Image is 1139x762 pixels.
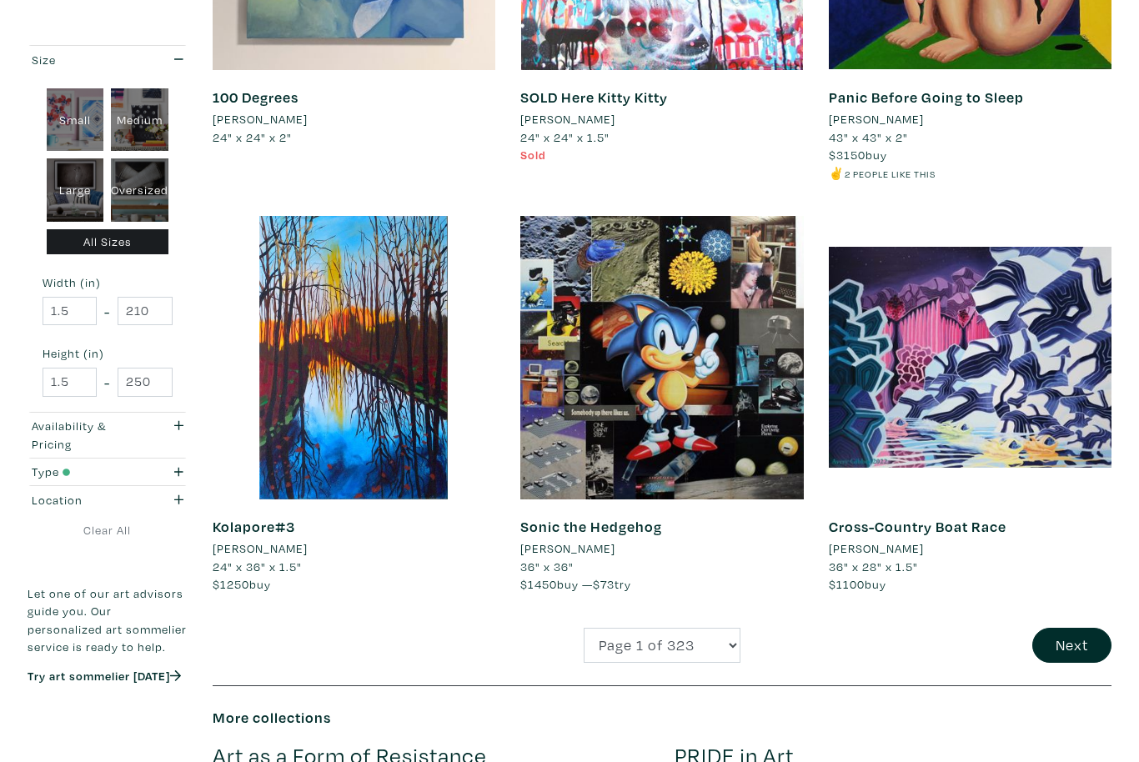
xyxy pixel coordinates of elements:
[43,348,173,359] small: Height (in)
[32,463,139,481] div: Type
[829,110,1111,128] a: [PERSON_NAME]
[829,88,1024,107] a: Panic Before Going to Sleep
[520,88,668,107] a: SOLD Here Kitty Kitty
[28,413,188,458] button: Availability & Pricing
[520,576,631,592] span: buy — try
[520,110,803,128] a: [PERSON_NAME]
[213,110,495,128] a: [PERSON_NAME]
[213,88,299,107] a: 100 Degrees
[213,709,1111,727] h6: More collections
[111,88,168,152] div: Medium
[213,539,308,558] li: [PERSON_NAME]
[829,110,924,128] li: [PERSON_NAME]
[28,584,188,656] p: Let one of our art advisors guide you. Our personalized art sommelier service is ready to help.
[28,521,188,539] a: Clear All
[829,517,1006,536] a: Cross-Country Boat Race
[213,539,495,558] a: [PERSON_NAME]
[213,129,292,145] span: 24" x 24" x 2"
[829,539,924,558] li: [PERSON_NAME]
[111,158,168,222] div: Oversized
[28,459,188,486] button: Type
[1032,628,1111,664] button: Next
[829,147,887,163] span: buy
[520,559,574,574] span: 36" x 36"
[47,229,169,255] div: All Sizes
[845,168,936,180] small: 2 people like this
[32,491,139,509] div: Location
[104,300,110,323] span: -
[43,277,173,288] small: Width (in)
[47,88,104,152] div: Small
[829,129,908,145] span: 43" x 43" x 2"
[32,51,139,69] div: Size
[28,701,188,736] iframe: Customer reviews powered by Trustpilot
[520,110,615,128] li: [PERSON_NAME]
[213,110,308,128] li: [PERSON_NAME]
[520,129,610,145] span: 24" x 24" x 1.5"
[213,576,249,592] span: $1250
[829,164,1111,183] li: ✌️
[28,668,181,684] a: Try art sommelier [DATE]
[520,539,615,558] li: [PERSON_NAME]
[104,371,110,394] span: -
[520,517,662,536] a: Sonic the Hedgehog
[520,576,557,592] span: $1450
[28,486,188,514] button: Location
[829,576,865,592] span: $1100
[32,417,139,453] div: Availability & Pricing
[829,539,1111,558] a: [PERSON_NAME]
[213,559,302,574] span: 24" x 36" x 1.5"
[593,576,615,592] span: $73
[829,147,866,163] span: $3150
[829,559,918,574] span: 36" x 28" x 1.5"
[47,158,104,222] div: Large
[829,576,886,592] span: buy
[28,46,188,73] button: Size
[213,517,295,536] a: Kolapore#3
[213,576,271,592] span: buy
[520,147,546,163] span: Sold
[520,539,803,558] a: [PERSON_NAME]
